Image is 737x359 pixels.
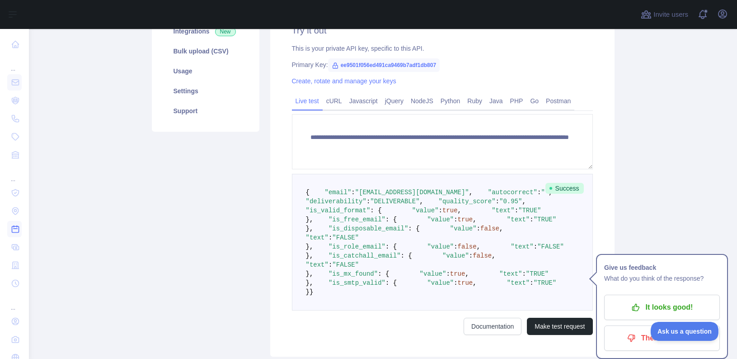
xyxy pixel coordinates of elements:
span: "value" [412,207,439,214]
span: }, [306,279,314,287]
button: There's an issue [604,325,720,351]
a: Java [486,94,507,108]
span: : { [385,279,397,287]
span: "DELIVERABLE" [370,198,419,205]
span: , [469,189,473,196]
span: "is_role_email" [329,243,385,250]
span: "value" [427,243,454,250]
a: Usage [163,61,249,81]
span: "value" [450,225,477,232]
a: Python [437,94,464,108]
span: }, [306,252,314,259]
span: Invite users [653,10,688,20]
span: false [458,243,477,250]
span: "autocorrect" [488,189,537,196]
span: "text" [306,261,329,268]
span: "value" [427,279,454,287]
span: "text" [306,234,329,241]
span: New [215,27,236,36]
span: "value" [420,270,446,278]
span: : { [408,225,419,232]
span: true [458,216,473,223]
span: ee9501f056ed491ca9469b7adf1db807 [328,58,440,72]
span: : [446,270,450,278]
a: Live test [292,94,323,108]
span: "email" [325,189,352,196]
a: NodeJS [407,94,437,108]
span: , [492,252,495,259]
span: "is_catchall_email" [329,252,401,259]
span: : { [385,216,397,223]
span: : [477,225,480,232]
span: , [473,216,476,223]
span: "[EMAIL_ADDRESS][DOMAIN_NAME]" [355,189,469,196]
span: : [439,207,442,214]
span: "deliverability" [306,198,366,205]
span: , [522,198,526,205]
span: , [473,279,476,287]
span: : [366,198,370,205]
a: Settings [163,81,249,101]
span: : [537,189,541,196]
span: }, [306,243,314,250]
span: "is_free_email" [329,216,385,223]
span: "text" [507,216,530,223]
span: "FALSE" [537,243,564,250]
div: ... [7,293,22,311]
span: } [310,288,313,296]
span: : [469,252,473,259]
span: : [329,234,332,241]
span: : [454,216,457,223]
iframe: Toggle Customer Support [651,322,719,341]
span: : [351,189,355,196]
button: It looks good! [604,295,720,320]
p: There's an issue [611,330,713,346]
span: "is_valid_format" [306,207,371,214]
span: "is_smtp_valid" [329,279,385,287]
p: It looks good! [611,300,713,315]
span: : [329,261,332,268]
span: : { [385,243,397,250]
button: Make test request [527,318,592,335]
span: , [465,270,469,278]
a: Create, rotate and manage your keys [292,77,396,85]
div: This is your private API key, specific to this API. [292,44,593,53]
span: "text" [507,279,530,287]
a: PHP [507,94,527,108]
span: "0.95" [499,198,522,205]
span: "value" [442,252,469,259]
a: Bulk upload (CSV) [163,41,249,61]
span: "text" [511,243,533,250]
div: ... [7,54,22,72]
a: Integrations New [163,21,249,41]
span: true [450,270,465,278]
span: "FALSE" [332,261,359,268]
div: Primary Key: [292,60,593,69]
span: "is_mx_found" [329,270,378,278]
span: } [306,288,310,296]
span: "value" [427,216,454,223]
span: : [496,198,499,205]
span: : [454,279,457,287]
span: : [534,243,537,250]
span: "" [541,189,549,196]
span: "TRUE" [526,270,549,278]
span: : { [378,270,389,278]
span: "quality_score" [439,198,496,205]
span: : { [401,252,412,259]
span: , [499,225,503,232]
span: "is_disposable_email" [329,225,408,232]
span: , [420,198,423,205]
span: false [473,252,492,259]
span: }, [306,216,314,223]
span: : { [370,207,381,214]
span: "text" [499,270,522,278]
span: true [458,279,473,287]
a: Javascript [346,94,381,108]
span: : [454,243,457,250]
span: "TRUE" [534,216,556,223]
a: cURL [323,94,346,108]
span: }, [306,225,314,232]
span: { [306,189,310,196]
p: What do you think of the response? [604,273,720,284]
